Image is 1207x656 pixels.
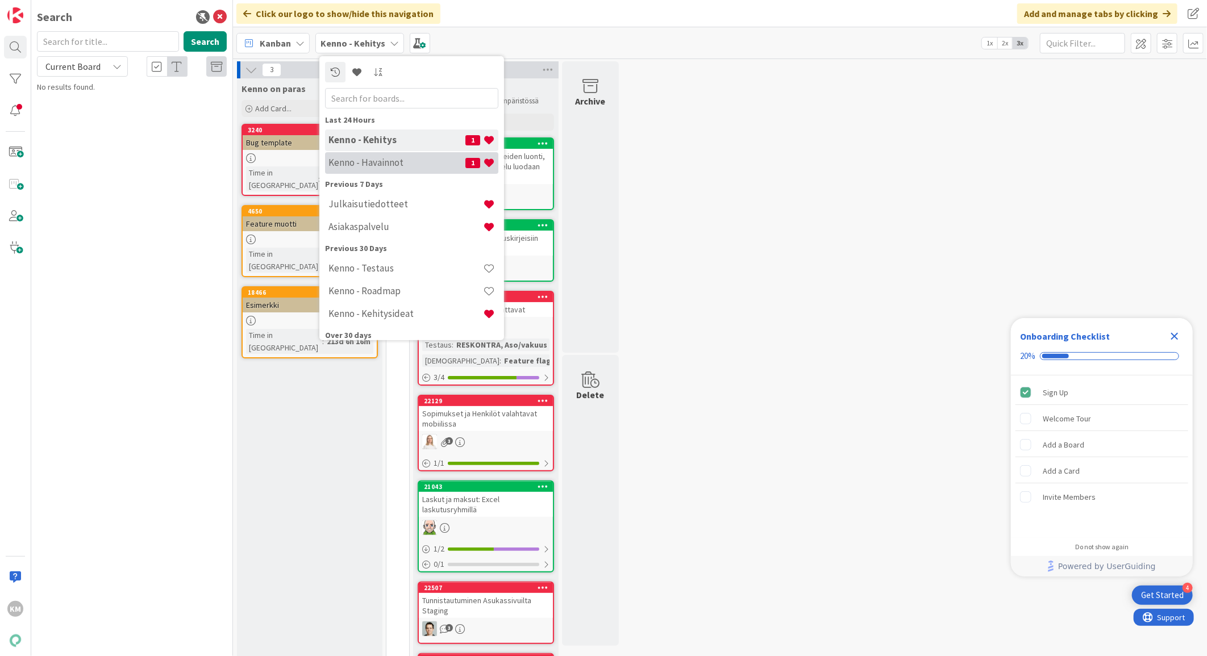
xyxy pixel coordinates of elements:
div: 213d 6h 16m [324,335,373,348]
button: Search [184,31,227,52]
img: AN [422,520,437,535]
div: Over 30 days [325,329,498,341]
span: : [500,354,501,367]
a: 18466EsimerkkiTime in [GEOGRAPHIC_DATA]:213d 6h 16m [242,286,378,358]
span: 1 [465,157,480,168]
b: Kenno - Kehitys [321,37,385,49]
div: Open Get Started checklist, remaining modules: 4 [1132,586,1193,605]
div: Welcome Tour is incomplete. [1015,406,1188,431]
div: Previous 7 Days [325,178,498,190]
div: Add a Card is incomplete. [1015,458,1188,483]
div: Previous 30 Days [325,242,498,254]
h4: Kenno - Havainnot [328,157,465,168]
div: 4650Feature muotti [243,206,377,231]
a: Powered by UserGuiding [1017,556,1187,576]
div: 3240 [243,125,377,135]
div: 3240Bug template [243,125,377,150]
img: TT [422,621,437,636]
span: 1x [982,37,997,49]
div: 3240 [248,126,377,134]
div: Tunnistautuminen Asukassivuilta Staging [419,593,553,618]
div: Time in [GEOGRAPHIC_DATA] [246,248,322,273]
div: Last 24 Hours [325,114,498,126]
div: No results found. [37,81,227,93]
div: 1/2 [419,542,553,556]
div: 22129 [424,397,553,405]
div: Sign Up [1043,386,1068,399]
h4: Asiakaspalvelu [328,221,483,232]
div: 3/4 [419,370,553,385]
div: 4650 [243,206,377,216]
div: 18466Esimerkki [243,287,377,312]
div: Feature flag [501,354,554,367]
div: Delete [577,388,605,402]
h4: Kenno - Testaus [328,262,483,274]
div: 21043Laskut ja maksut: Excel laskutusryhmillä [419,482,553,517]
div: KM [7,601,23,617]
div: Click our logo to show/hide this navigation [236,3,440,24]
img: Visit kanbanzone.com [7,7,23,23]
span: 0 / 1 [434,558,444,570]
h4: Kenno - Kehitys [328,134,465,145]
img: SL [422,434,437,449]
input: Search for title... [37,31,179,52]
div: RESKONTRA, Aso/vakuus [453,339,550,351]
span: 3 [446,624,453,632]
div: Footer [1011,556,1193,576]
div: 0/1 [419,557,553,571]
div: Checklist Container [1011,318,1193,576]
div: 22129Sopimukset ja Henkilöt valahtavat mobiilissa [419,396,553,431]
span: Powered by UserGuiding [1058,559,1156,573]
div: Checklist progress: 20% [1020,351,1184,361]
span: 3 [262,63,281,77]
div: 22507Tunnistautuminen Asukassivuilta Staging [419,583,553,618]
div: 4650 [248,207,377,215]
span: : [322,335,324,348]
span: : [452,339,453,351]
div: Laskut ja maksut: Excel laskutusryhmillä [419,492,553,517]
div: Add and manage tabs by clicking [1017,3,1177,24]
div: Onboarding Checklist [1020,329,1110,343]
div: Testaus [422,339,452,351]
div: Bug template [243,135,377,150]
div: Time in [GEOGRAPHIC_DATA] [246,166,318,191]
a: 4650Feature muottiTime in [GEOGRAPHIC_DATA]:992d 1h 58m [242,205,378,277]
span: Kanban [260,36,291,50]
a: 22129Sopimukset ja Henkilöt valahtavat mobiilissaSL1/1 [418,395,554,471]
div: Search [37,9,72,26]
div: Sign Up is complete. [1015,380,1188,405]
img: avatar [7,633,23,649]
h4: Kenno - Kehitysideat [328,308,483,319]
div: Invite Members is incomplete. [1015,484,1188,509]
a: 21043Laskut ja maksut: Excel laskutusryhmilläAN1/20/1 [418,480,554,573]
div: Do not show again [1075,542,1129,551]
div: [DEMOGRAPHIC_DATA] [422,354,500,367]
span: Support [24,2,52,15]
div: 18466 [243,287,377,298]
span: 1 / 1 [434,457,444,469]
span: 1 [465,135,480,145]
div: Add a Card [1043,464,1080,478]
div: 22507 [424,584,553,592]
div: 1/1 [419,456,553,470]
span: 3x [1013,37,1028,49]
div: Time in [GEOGRAPHIC_DATA] [246,329,322,354]
div: Checklist items [1011,375,1193,535]
h4: Julkaisutiedotteet [328,198,483,210]
div: Invite Members [1043,490,1096,504]
div: 21043 [424,483,553,491]
div: Add a Board [1043,438,1084,452]
div: Add a Board is incomplete. [1015,432,1188,457]
div: Archive [576,94,606,108]
div: Sopimukset ja Henkilöt valahtavat mobiilissa [419,406,553,431]
input: Search for boards... [325,87,498,108]
div: TT [419,621,553,636]
h4: Kenno - Roadmap [328,285,483,296]
a: 22507Tunnistautuminen Asukassivuilta StagingTT [418,582,554,644]
span: 3 [446,437,453,445]
div: 22129 [419,396,553,406]
div: Feature muotti [243,216,377,231]
span: : [318,173,320,185]
span: Kenno on paras [242,83,306,94]
div: 21043 [419,482,553,492]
